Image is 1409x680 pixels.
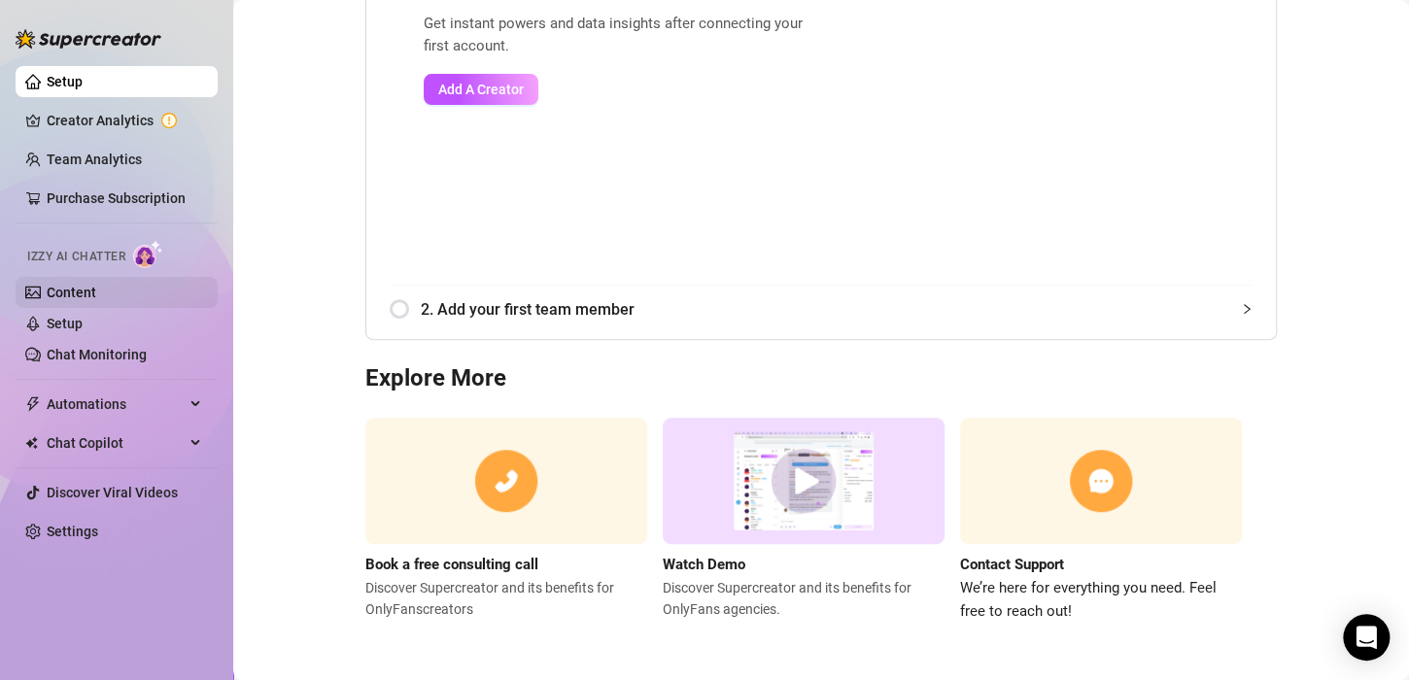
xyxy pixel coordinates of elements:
span: Chat Copilot [47,427,185,459]
a: Watch DemoDiscover Supercreator and its benefits for OnlyFans agencies. [663,418,945,623]
a: Setup [47,316,83,331]
img: AI Chatter [133,240,163,268]
span: 2. Add your first team member [421,297,1253,322]
img: consulting call [365,418,647,545]
button: Add A Creator [424,74,538,105]
a: Add A Creator [424,74,815,105]
iframe: Add Creators [864,13,1253,261]
strong: Watch Demo [663,556,745,573]
span: Izzy AI Chatter [27,248,125,266]
span: Get instant powers and data insights after connecting your first account. [424,13,815,58]
a: Settings [47,524,98,539]
a: Discover Viral Videos [47,485,178,500]
img: Chat Copilot [25,436,38,450]
strong: Contact Support [960,556,1064,573]
img: contact support [960,418,1242,545]
a: Setup [47,74,83,89]
a: Purchase Subscription [47,190,186,206]
a: Chat Monitoring [47,347,147,362]
a: Book a free consulting callDiscover Supercreator and its benefits for OnlyFanscreators [365,418,647,623]
span: Discover Supercreator and its benefits for OnlyFans agencies. [663,577,945,620]
span: Automations [47,389,185,420]
div: Open Intercom Messenger [1343,614,1390,661]
a: Content [47,285,96,300]
span: Add A Creator [438,82,524,97]
img: supercreator demo [663,418,945,545]
span: thunderbolt [25,396,41,412]
span: Discover Supercreator and its benefits for OnlyFans creators [365,577,647,620]
div: 2. Add your first team member [390,286,1253,333]
h3: Explore More [365,363,1277,394]
img: logo-BBDzfeDw.svg [16,29,161,49]
strong: Book a free consulting call [365,556,538,573]
a: Team Analytics [47,152,142,167]
a: Creator Analytics exclamation-circle [47,105,202,136]
span: collapsed [1241,303,1253,315]
span: We’re here for everything you need. Feel free to reach out! [960,577,1242,623]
